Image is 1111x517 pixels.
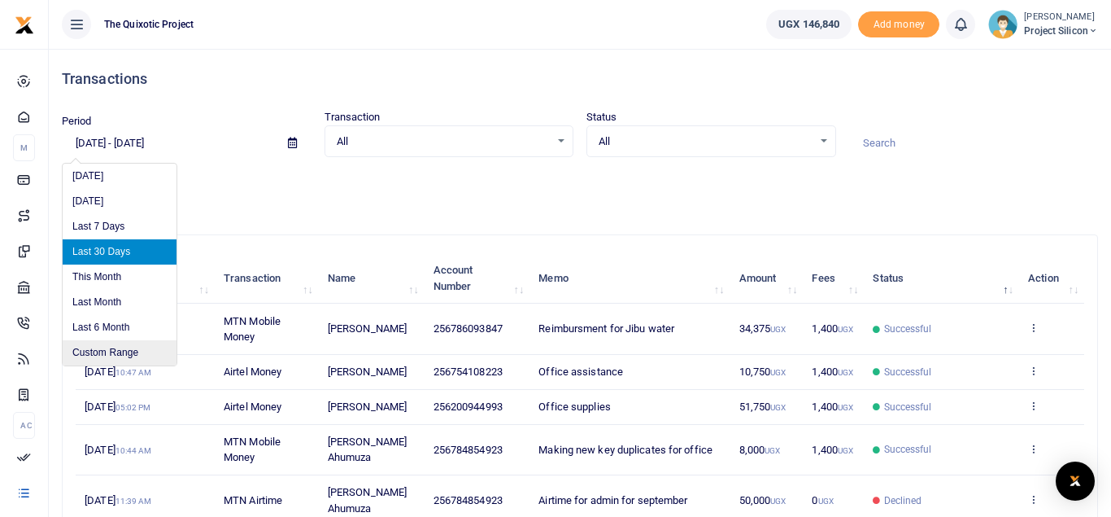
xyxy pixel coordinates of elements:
small: UGX [770,497,786,506]
span: 10,750 [739,366,786,378]
label: Transaction [325,109,381,125]
span: All [337,134,551,150]
th: Name: activate to sort column ascending [319,253,425,304]
span: Declined [884,493,922,508]
small: UGX [818,497,834,506]
span: Airtime for admin for september [538,494,687,506]
input: select period [62,129,275,157]
span: Successful [884,322,932,336]
li: Last 7 Days [63,214,176,239]
th: Status: activate to sort column descending [864,253,1019,304]
span: 256754108223 [434,366,503,378]
th: Fees: activate to sort column ascending [803,253,864,304]
small: UGX [838,325,853,334]
th: Account Number: activate to sort column ascending [424,253,529,304]
li: [DATE] [63,189,176,214]
span: [DATE] [85,401,150,413]
span: [PERSON_NAME] [328,366,407,378]
li: Ac [13,412,35,439]
p: Download [62,177,1098,194]
small: UGX [770,403,786,412]
span: Making new key duplicates for office [538,444,712,456]
input: Search [849,129,1099,157]
span: 256784854923 [434,494,503,506]
small: UGX [838,446,853,455]
label: Status [586,109,617,125]
th: Action: activate to sort column ascending [1019,253,1084,304]
small: 10:44 AM [115,446,152,455]
li: Toup your wallet [858,11,939,38]
th: Transaction: activate to sort column ascending [215,253,319,304]
span: 50,000 [739,494,786,506]
span: 1,400 [812,366,853,378]
small: UGX [765,446,780,455]
span: MTN Mobile Money [224,436,281,464]
span: 1,400 [812,444,853,456]
th: Memo: activate to sort column ascending [529,253,730,304]
a: logo-small logo-large logo-large [15,18,34,30]
div: Open Intercom Messenger [1056,462,1095,501]
span: [PERSON_NAME] [328,401,407,413]
label: Period [62,113,92,129]
span: [DATE] [85,444,151,456]
span: Airtel Money [224,401,281,413]
small: [PERSON_NAME] [1024,11,1098,24]
span: 256786093847 [434,322,503,335]
span: Add money [858,11,939,38]
small: UGX [838,368,853,377]
small: 10:47 AM [115,368,152,377]
span: 1,400 [812,401,853,413]
span: 51,750 [739,401,786,413]
span: [DATE] [85,494,151,506]
li: [DATE] [63,164,176,189]
th: Amount: activate to sort column ascending [730,253,803,304]
img: logo-small [15,15,34,35]
img: profile-user [988,10,1017,39]
span: Successful [884,442,932,457]
a: UGX 146,840 [766,10,852,39]
span: 8,000 [739,444,781,456]
li: Last Month [63,290,176,315]
span: Successful [884,400,932,414]
li: This Month [63,265,176,290]
span: 256784854923 [434,444,503,456]
a: profile-user [PERSON_NAME] Project Silicon [988,10,1098,39]
span: UGX 146,840 [778,16,839,33]
span: [PERSON_NAME] Ahumuza [328,436,407,464]
span: Airtel Money [224,366,281,378]
span: 1,400 [812,322,853,335]
li: Custom Range [63,340,176,366]
li: M [13,134,35,161]
small: UGX [770,368,786,377]
small: UGX [838,403,853,412]
span: 0 [812,494,833,506]
span: The Quixotic Project [98,17,200,32]
small: 05:02 PM [115,403,151,412]
h4: Transactions [62,70,1098,88]
span: 256200944993 [434,401,503,413]
span: Office supplies [538,401,611,413]
li: Last 30 Days [63,239,176,265]
span: [PERSON_NAME] [328,322,407,335]
small: 11:39 AM [115,497,152,506]
small: UGX [770,325,786,334]
span: Reimbursment for Jibu water [538,322,674,335]
span: MTN Airtime [224,494,282,506]
a: Add money [858,17,939,29]
span: Office assistance [538,366,623,378]
li: Last 6 Month [63,315,176,340]
span: Project Silicon [1024,24,1098,38]
span: MTN Mobile Money [224,315,281,344]
span: [PERSON_NAME] Ahumuza [328,486,407,515]
span: All [599,134,813,150]
span: 34,375 [739,322,786,335]
span: [DATE] [85,366,151,378]
span: Successful [884,365,932,379]
li: Wallet ballance [760,10,858,39]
